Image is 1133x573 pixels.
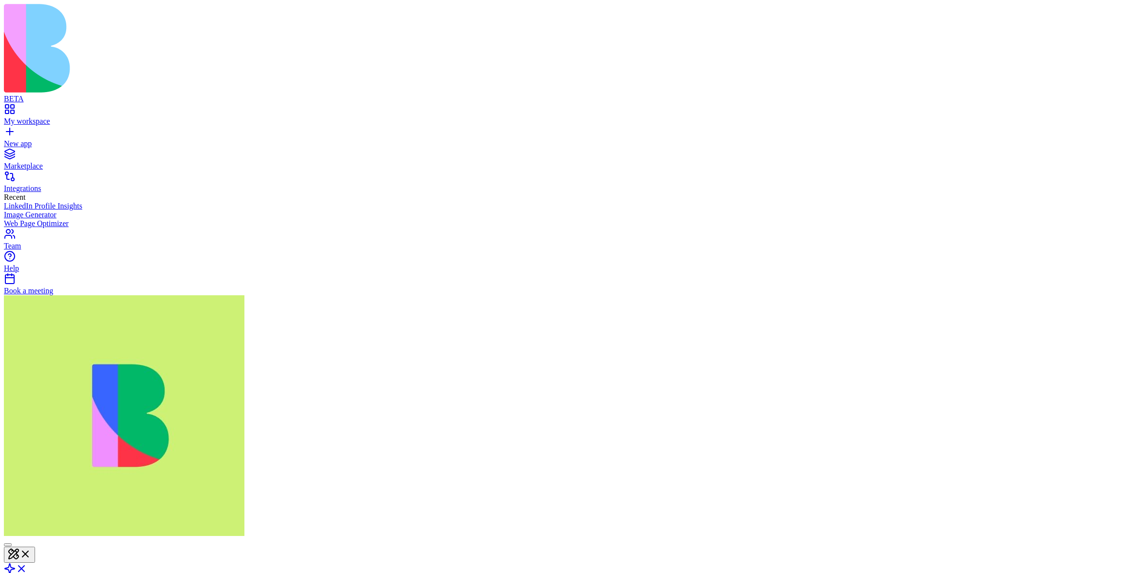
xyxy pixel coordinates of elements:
[4,219,1129,228] a: Web Page Optimizer
[4,162,1129,171] div: Marketplace
[4,242,1129,250] div: Team
[4,4,395,93] img: logo
[4,286,1129,295] div: Book a meeting
[4,202,1129,210] a: LinkedIn Profile Insights
[4,86,1129,103] a: BETA
[4,117,1129,126] div: My workspace
[4,233,1129,250] a: Team
[4,255,1129,273] a: Help
[4,175,1129,193] a: Integrations
[4,193,25,201] span: Recent
[4,184,1129,193] div: Integrations
[4,108,1129,126] a: My workspace
[4,295,244,536] img: WhatsApp_Image_2025-01-03_at_11.26.17_rubx1k.jpg
[4,153,1129,171] a: Marketplace
[4,210,1129,219] a: Image Generator
[4,139,1129,148] div: New app
[4,95,1129,103] div: BETA
[4,131,1129,148] a: New app
[4,278,1129,295] a: Book a meeting
[4,264,1129,273] div: Help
